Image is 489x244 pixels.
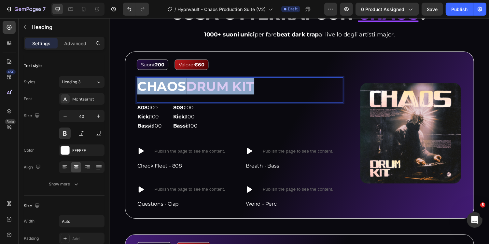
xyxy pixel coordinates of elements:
div: FFFFFF [72,148,103,154]
span: / [175,6,176,13]
p: Breath - Bass [140,147,175,157]
div: Color [24,147,34,153]
h2: Rich Text Editor. Editing area: main [28,61,149,79]
p: Check Fleet - 808 [28,147,74,157]
div: Show more [49,181,79,187]
span: 0 product assigned [361,6,404,13]
p: 7 [43,5,46,13]
div: Text style [24,63,42,69]
div: Undo/Redo [123,3,149,16]
div: Size [24,112,41,120]
div: Font [24,96,32,102]
button: 0 product assigned [356,3,419,16]
strong: Bassi: [28,108,44,114]
p: Publish the page to see the content. [46,173,119,180]
p: Questions - Clap [28,187,71,196]
div: 450 [6,69,16,75]
p: Heading [32,23,102,31]
p: Publish the page to see the content. [158,133,230,140]
div: Styles [24,79,35,85]
span: 100 [28,98,50,104]
div: Beta [5,119,16,124]
button: Publish [446,3,473,16]
input: Auto [59,215,104,227]
strong: 200 [47,45,56,51]
span: 100 [65,89,86,95]
p: Publish the page to see the content. [46,133,119,140]
button: Save [422,3,443,16]
div: Size [24,202,41,210]
img: Hypnvault - Chaos Production Suite - Drum Kit [257,65,363,171]
span: 100 [65,108,90,114]
button: Heading 3 [59,76,105,88]
div: Publish [451,6,468,13]
p: Publish the page to see the content. [158,173,230,180]
div: Width [24,218,35,224]
div: Add... [72,236,103,242]
strong: Bassi: [65,108,81,114]
div: Montserrat [72,96,103,102]
strong: €60 [87,45,97,51]
p: Settings [32,40,50,47]
div: Align [24,163,42,172]
span: Draft [288,6,298,12]
span: 100 [28,108,53,114]
strong: Kick: [65,98,78,104]
span: DRUM KIT [79,62,149,78]
button: Show more [24,178,105,190]
iframe: Design area [110,18,489,244]
p: Advanced [64,40,86,47]
strong: Kick: [28,98,41,104]
strong: 808: [65,89,77,95]
span: 100 [28,89,49,95]
p: Weird - Perc [140,187,172,196]
span: Valore: [71,45,97,51]
iframe: Intercom live chat [467,212,482,228]
strong: 808: [28,89,40,95]
span: Suoni: [32,45,56,51]
span: Save [427,7,438,12]
span: Hypnvault - Chaos Production Suite (V2) [177,6,266,13]
span: CHAOS [28,62,79,78]
span: 5 [480,202,485,208]
span: Heading 3 [62,79,80,85]
button: 7 [3,3,49,16]
span: 100 [65,98,87,104]
div: Padding [24,236,39,241]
